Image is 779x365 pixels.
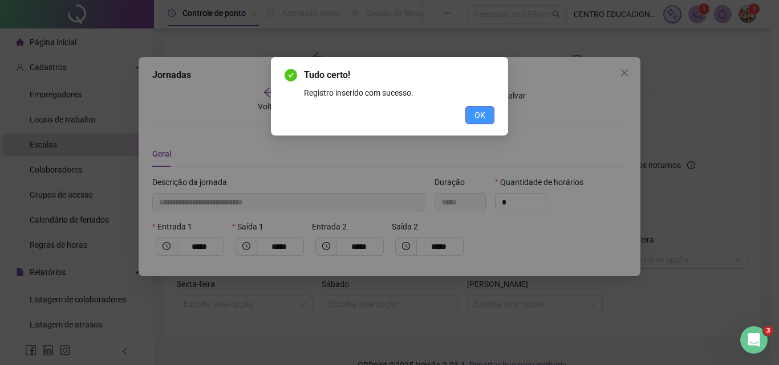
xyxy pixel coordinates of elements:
span: Registro inserido com sucesso. [304,88,413,97]
span: 3 [764,326,773,335]
span: Tudo certo! [304,69,350,80]
button: OK [465,106,494,124]
iframe: Intercom live chat [740,326,768,354]
span: OK [474,109,485,121]
span: check-circle [285,69,297,81]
